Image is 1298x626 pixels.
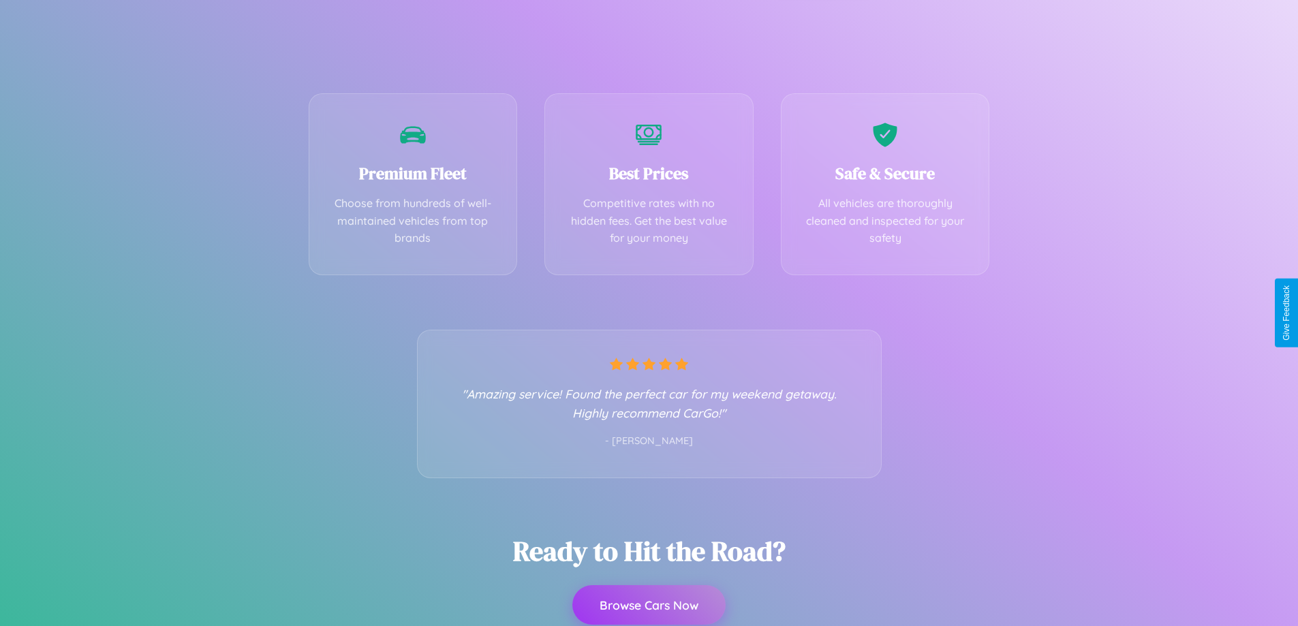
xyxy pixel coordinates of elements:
p: "Amazing service! Found the perfect car for my weekend getaway. Highly recommend CarGo!" [445,384,854,422]
p: Choose from hundreds of well-maintained vehicles from top brands [330,195,497,247]
p: Competitive rates with no hidden fees. Get the best value for your money [566,195,732,247]
div: Give Feedback [1282,285,1291,341]
p: - [PERSON_NAME] [445,433,854,450]
h3: Premium Fleet [330,162,497,185]
h3: Best Prices [566,162,732,185]
h3: Safe & Secure [802,162,969,185]
p: All vehicles are thoroughly cleaned and inspected for your safety [802,195,969,247]
button: Browse Cars Now [572,585,726,625]
h2: Ready to Hit the Road? [513,533,786,569]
